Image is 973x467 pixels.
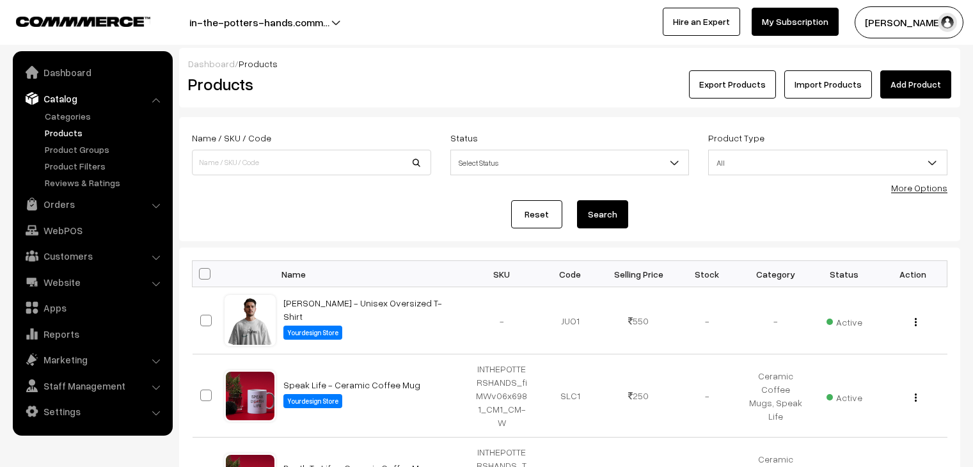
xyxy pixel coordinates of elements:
[16,400,168,423] a: Settings
[42,176,168,189] a: Reviews & Ratings
[16,17,150,26] img: COMMMERCE
[468,354,536,438] td: INTHEPOTTERSHANDS_fiMWv06x6981_CM1_CM-W
[536,354,605,438] td: SLC1
[468,261,536,287] th: SKU
[827,388,862,404] span: Active
[188,74,430,94] h2: Products
[673,287,741,354] td: -
[16,61,168,84] a: Dashboard
[192,150,431,175] input: Name / SKU / Code
[42,109,168,123] a: Categories
[450,131,478,145] label: Status
[16,348,168,371] a: Marketing
[42,126,168,139] a: Products
[673,261,741,287] th: Stock
[276,261,468,287] th: Name
[16,374,168,397] a: Staff Management
[784,70,872,99] a: Import Products
[16,193,168,216] a: Orders
[16,13,128,28] a: COMMMERCE
[708,131,764,145] label: Product Type
[16,244,168,267] a: Customers
[880,70,951,99] a: Add Product
[689,70,776,99] button: Export Products
[878,261,947,287] th: Action
[450,150,690,175] span: Select Status
[283,379,420,390] a: Speak Life - Ceramic Coffee Mug
[915,318,917,326] img: Menu
[42,159,168,173] a: Product Filters
[605,354,673,438] td: 250
[709,152,947,174] span: All
[16,271,168,294] a: Website
[145,6,374,38] button: in-the-potters-hands.comm…
[741,261,810,287] th: Category
[42,143,168,156] a: Product Groups
[810,261,878,287] th: Status
[192,131,271,145] label: Name / SKU / Code
[16,87,168,110] a: Catalog
[708,150,947,175] span: All
[605,287,673,354] td: 550
[605,261,673,287] th: Selling Price
[16,296,168,319] a: Apps
[511,200,562,228] a: Reset
[188,57,951,70] div: /
[536,287,605,354] td: JUO1
[16,219,168,242] a: WebPOS
[741,354,810,438] td: Ceramic Coffee Mugs, Speak Life
[891,182,947,193] a: More Options
[239,58,278,69] span: Products
[752,8,839,36] a: My Subscription
[663,8,740,36] a: Hire an Expert
[577,200,628,228] button: Search
[938,13,957,32] img: user
[283,297,442,322] a: [PERSON_NAME] - Unisex Oversized T-Shirt
[468,287,536,354] td: -
[536,261,605,287] th: Code
[283,394,342,409] label: Yourdesign Store
[827,312,862,329] span: Active
[451,152,689,174] span: Select Status
[188,58,235,69] a: Dashboard
[915,393,917,402] img: Menu
[16,322,168,345] a: Reports
[741,287,810,354] td: -
[855,6,963,38] button: [PERSON_NAME]…
[283,326,342,340] label: Yourdesign Store
[673,354,741,438] td: -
